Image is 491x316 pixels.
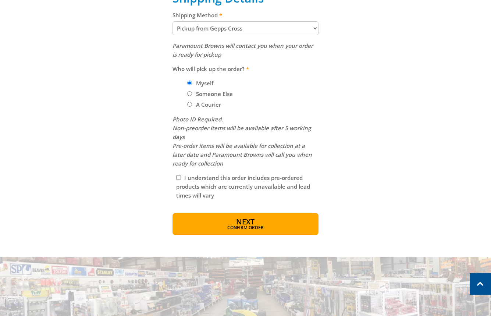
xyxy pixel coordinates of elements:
[193,88,235,100] label: Someone Else
[172,213,319,235] button: Next Confirm order
[172,11,319,19] label: Shipping Method
[187,81,192,85] input: Please select who will pick up the order.
[172,116,312,167] em: Photo ID Required. Non-preorder items will be available after 5 working days Pre-order items will...
[187,102,192,107] input: Please select who will pick up the order.
[188,226,303,230] span: Confirm order
[187,91,192,96] input: Please select who will pick up the order.
[172,64,319,73] label: Who will pick up the order?
[236,217,255,227] span: Next
[172,42,313,58] em: Paramount Browns will contact you when your order is ready for pickup
[193,77,216,89] label: Myself
[172,21,319,35] select: Please select a shipping method.
[176,175,181,180] input: Please read and complete.
[193,98,224,111] label: A Courier
[176,174,310,199] label: I understand this order includes pre-ordered products which are currently unavailable and lead ti...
